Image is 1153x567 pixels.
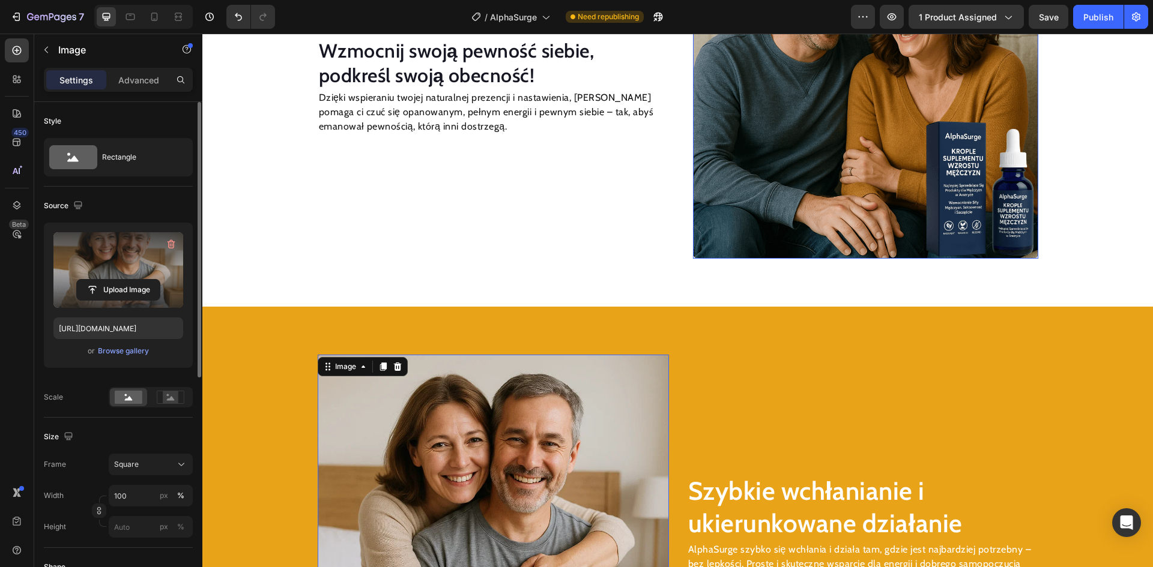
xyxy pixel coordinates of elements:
div: Style [44,116,61,127]
input: px% [109,485,193,506]
button: Square [109,454,193,475]
p: 7 [79,10,84,24]
button: px [174,520,188,534]
button: 1 product assigned [909,5,1024,29]
div: Image [130,328,156,338]
span: or [88,344,95,358]
span: / [485,11,488,23]
label: Frame [44,459,66,470]
button: % [157,520,171,534]
span: 1 product assigned [919,11,997,23]
div: px [160,490,168,501]
div: Undo/Redo [226,5,275,29]
button: Publish [1073,5,1124,29]
div: Beta [9,220,29,229]
div: Publish [1083,11,1113,23]
button: px [174,488,188,503]
input: https://example.com/image.jpg [53,317,183,339]
div: px [160,521,168,532]
p: AlphaSurge szybko się wchłania i działa tam, gdzie jest najbardziej potrzebny – bez lepkości. Pro... [486,509,835,552]
span: Square [114,459,139,470]
p: Settings [59,74,93,86]
div: 450 [11,128,29,137]
p: Image [58,43,160,57]
button: Save [1029,5,1068,29]
p: Advanced [118,74,159,86]
button: % [157,488,171,503]
label: Height [44,521,66,532]
div: Source [44,198,85,214]
label: Width [44,490,64,501]
span: Need republishing [578,11,639,22]
div: Browse gallery [98,346,149,356]
iframe: Design area [202,34,1153,567]
input: px% [109,516,193,538]
div: Open Intercom Messenger [1112,508,1141,537]
div: Rectangle [102,143,175,171]
button: Browse gallery [97,345,150,357]
div: Scale [44,392,63,403]
div: Size [44,429,76,445]
span: Save [1039,12,1059,22]
h2: Szybkie wchłanianie i ukierunkowane działanie [485,440,836,508]
div: % [177,490,184,501]
button: Upload Image [76,279,160,301]
span: AlphaSurge [490,11,537,23]
div: % [177,521,184,532]
button: 7 [5,5,89,29]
